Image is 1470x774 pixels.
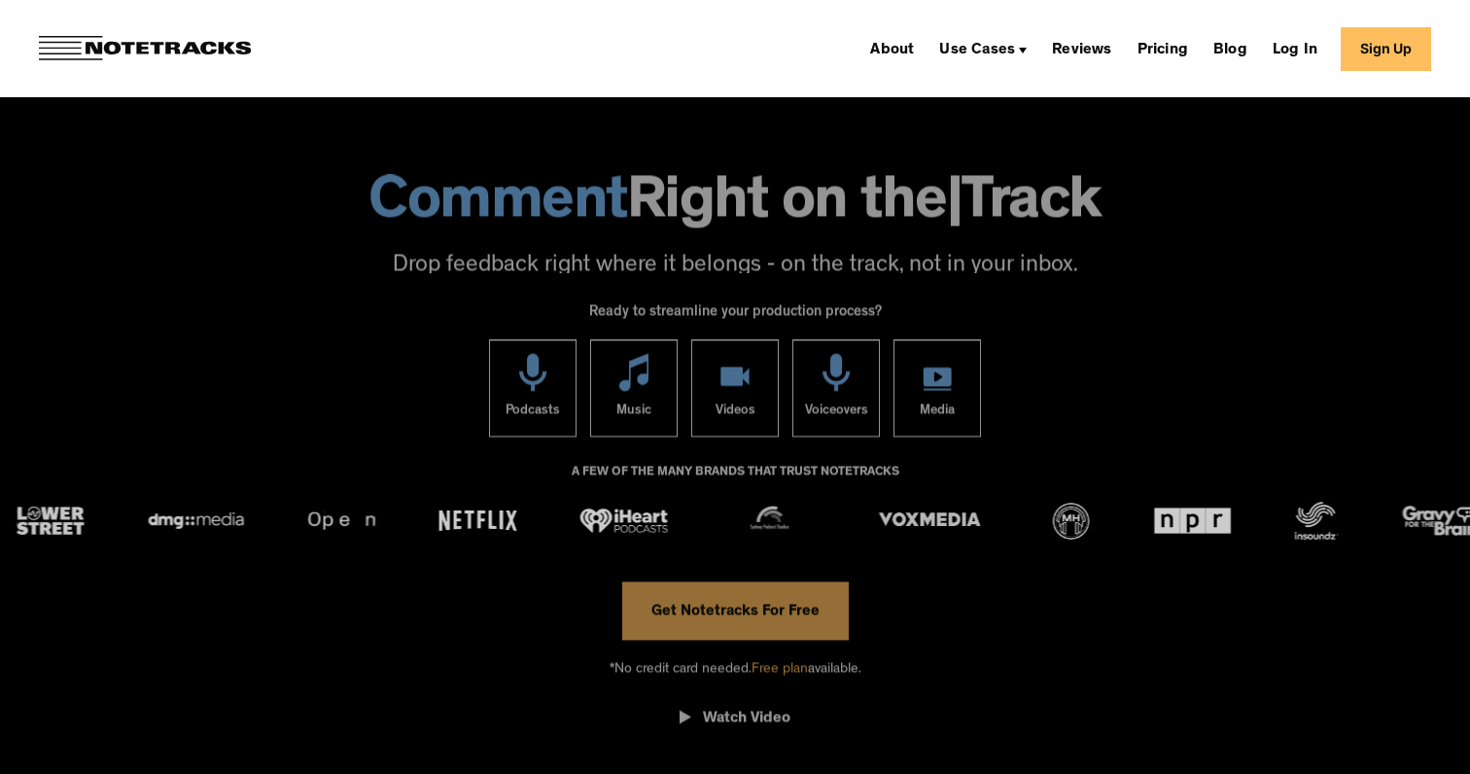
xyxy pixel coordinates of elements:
a: Videos [691,339,779,437]
div: Ready to streamline your production process? [589,294,882,340]
a: About [862,33,922,64]
h1: Right on the Track [19,175,1451,235]
div: Use Cases [931,33,1034,64]
p: Drop feedback right where it belongs - on the track, not in your inbox. [19,250,1451,283]
div: Podcasts [506,391,560,436]
div: Music [616,391,651,436]
div: Voiceovers [805,391,868,436]
div: Media [920,391,955,436]
div: A FEW OF THE MANY BRANDS THAT TRUST NOTETRACKS [572,456,899,509]
a: Get Notetracks For Free [622,581,849,640]
a: Log In [1265,33,1325,64]
a: Blog [1206,33,1255,64]
a: Sign Up [1341,27,1431,71]
span: Comment [368,175,627,235]
div: *No credit card needed. available. [610,640,861,695]
a: Media [893,339,981,437]
a: Reviews [1044,33,1119,64]
span: | [947,175,962,235]
div: Use Cases [939,43,1015,58]
a: open lightbox [680,695,790,750]
a: Music [590,339,678,437]
div: Videos [716,391,755,436]
a: Podcasts [489,339,577,437]
div: Watch Video [703,710,790,729]
span: Free plan [752,662,808,677]
a: Pricing [1130,33,1196,64]
a: Voiceovers [792,339,880,437]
